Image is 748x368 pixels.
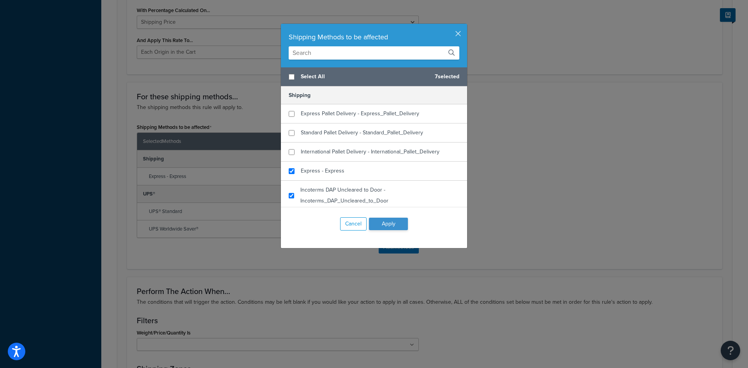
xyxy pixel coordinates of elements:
span: International Pallet Delivery - International_Pallet_Delivery [301,148,439,156]
div: 7 selected [281,67,467,86]
span: Express - Express [301,167,344,175]
span: Select All [301,71,429,82]
span: Standard Pallet Delivery - Standard_Pallet_Delivery [301,129,423,137]
div: Shipping Methods to be affected [289,32,459,42]
button: Cancel [340,217,367,231]
input: Search [289,46,459,60]
h5: Shipping [281,86,467,104]
button: Apply [369,218,408,230]
span: Incoterms DAP Uncleared to Door - Incoterms_DAP_Uncleared_to_Door [300,186,388,205]
span: Express Pallet Delivery - Express_Pallet_Delivery [301,109,419,118]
